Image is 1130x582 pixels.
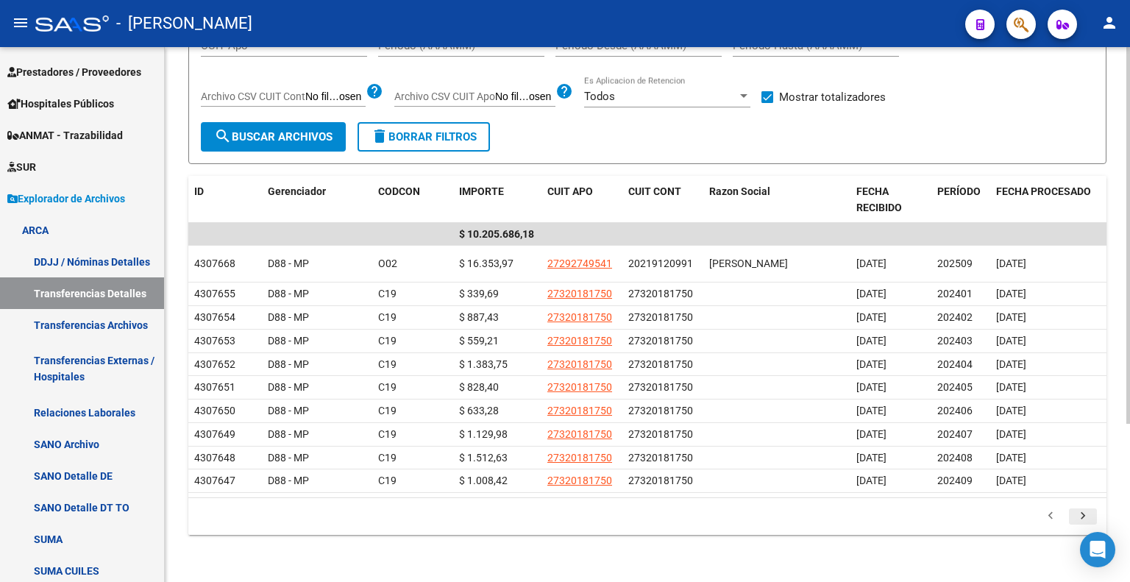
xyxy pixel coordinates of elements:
[459,381,499,393] span: $ 828,40
[7,96,114,112] span: Hospitales Públicos
[937,405,973,416] span: 202406
[547,288,612,299] span: 27320181750
[547,185,593,197] span: CUIT APO
[628,450,693,466] div: 27320181750
[194,405,235,416] span: 4307650
[262,176,372,224] datatable-header-cell: Gerenciador
[628,255,693,272] div: 20219120991
[378,311,397,323] span: C19
[268,258,309,269] span: D88 - MP
[268,428,309,440] span: D88 - MP
[996,288,1026,299] span: [DATE]
[703,176,850,224] datatable-header-cell: Razon Social
[996,452,1026,464] span: [DATE]
[116,7,252,40] span: - [PERSON_NAME]
[7,159,36,175] span: SUR
[378,185,420,197] span: CODCON
[931,176,990,224] datatable-header-cell: PERÍODO
[459,335,499,347] span: $ 559,21
[555,82,573,100] mat-icon: help
[194,452,235,464] span: 4307648
[856,405,886,416] span: [DATE]
[856,475,886,486] span: [DATE]
[194,381,235,393] span: 4307651
[378,358,397,370] span: C19
[268,452,309,464] span: D88 - MP
[268,358,309,370] span: D88 - MP
[459,405,499,416] span: $ 633,28
[459,475,508,486] span: $ 1.008,42
[1080,532,1115,567] div: Open Intercom Messenger
[856,258,886,269] span: [DATE]
[7,64,141,80] span: Prestadores / Proveedores
[453,176,541,224] datatable-header-cell: IMPORTE
[628,185,681,197] span: CUIT CONT
[850,176,931,224] datatable-header-cell: FECHA RECIBIDO
[194,185,204,197] span: ID
[366,82,383,100] mat-icon: help
[194,335,235,347] span: 4307653
[305,91,366,104] input: Archivo CSV CUIT Cont
[547,452,612,464] span: 27320181750
[371,127,388,145] mat-icon: delete
[547,428,612,440] span: 27320181750
[201,122,346,152] button: Buscar Archivos
[996,311,1026,323] span: [DATE]
[459,428,508,440] span: $ 1.129,98
[937,452,973,464] span: 202408
[856,311,886,323] span: [DATE]
[856,358,886,370] span: [DATE]
[394,91,495,102] span: Archivo CSV CUIT Apo
[201,91,305,102] span: Archivo CSV CUIT Cont
[459,358,508,370] span: $ 1.383,75
[459,185,504,197] span: IMPORTE
[856,335,886,347] span: [DATE]
[547,381,612,393] span: 27320181750
[937,381,973,393] span: 202405
[856,452,886,464] span: [DATE]
[937,258,973,269] span: 202509
[214,130,333,143] span: Buscar Archivos
[7,191,125,207] span: Explorador de Archivos
[541,176,622,224] datatable-header-cell: CUIT APO
[628,426,693,443] div: 27320181750
[709,185,770,197] span: Razon Social
[996,358,1026,370] span: [DATE]
[622,176,703,224] datatable-header-cell: CUIT CONT
[194,288,235,299] span: 4307655
[188,176,262,224] datatable-header-cell: ID
[547,335,612,347] span: 27320181750
[378,381,397,393] span: C19
[856,288,886,299] span: [DATE]
[996,185,1091,197] span: FECHA PROCESADO
[937,288,973,299] span: 202401
[459,288,499,299] span: $ 339,69
[547,405,612,416] span: 27320181750
[990,176,1101,224] datatable-header-cell: FECHA PROCESADO
[996,405,1026,416] span: [DATE]
[628,333,693,349] div: 27320181750
[856,428,886,440] span: [DATE]
[268,288,309,299] span: D88 - MP
[937,358,973,370] span: 202404
[856,185,902,214] span: FECHA RECIBIDO
[996,475,1026,486] span: [DATE]
[996,335,1026,347] span: [DATE]
[1037,508,1065,525] a: go to previous page
[779,88,886,106] span: Mostrar totalizadores
[378,428,397,440] span: C19
[378,405,397,416] span: C19
[495,91,555,104] input: Archivo CSV CUIT Apo
[937,335,973,347] span: 202403
[194,258,235,269] span: 4307668
[996,428,1026,440] span: [DATE]
[459,452,508,464] span: $ 1.512,63
[628,285,693,302] div: 27320181750
[547,311,612,323] span: 27320181750
[459,228,534,240] span: $ 10.205.686,18
[372,176,424,224] datatable-header-cell: CODCON
[378,258,397,269] span: O02
[628,402,693,419] div: 27320181750
[358,122,490,152] button: Borrar Filtros
[378,335,397,347] span: C19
